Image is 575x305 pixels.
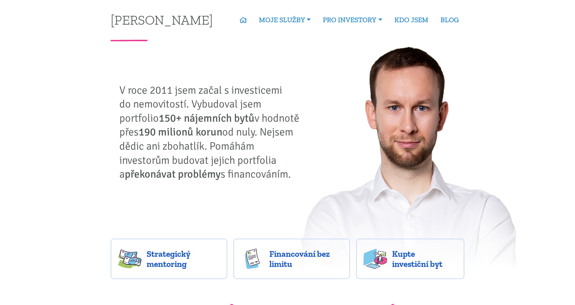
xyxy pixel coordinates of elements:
a: Financování bez limitu [233,239,350,279]
img: flats [363,249,387,269]
img: finance [241,249,264,269]
a: MOJE SLUŽBY [253,12,317,28]
strong: 150+ nájemních bytů [159,112,255,125]
a: Kupte investiční byt [356,239,465,279]
a: KDO JSEM [388,12,434,28]
a: PRO INVESTORY [317,12,388,28]
strong: 190 milionů korun [139,125,222,139]
a: BLOG [434,12,465,28]
a: [PERSON_NAME] [111,13,213,26]
span: Kupte investiční byt [392,249,457,269]
img: strategy [118,249,142,269]
span: Strategický mentoring [147,249,220,269]
a: Strategický mentoring [111,239,227,279]
strong: překonávat problémy [125,167,221,181]
span: Financování bez limitu [269,249,343,269]
p: V roce 2011 jsem začal s investicemi do nemovitostí. Vybudoval jsem portfolio v hodnotě přes od n... [119,83,304,181]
